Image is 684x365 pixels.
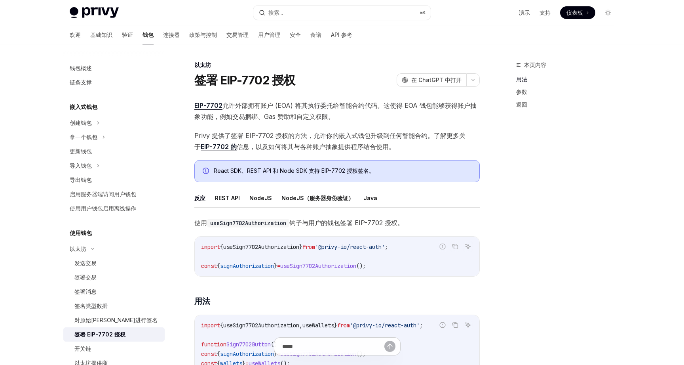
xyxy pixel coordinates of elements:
[274,262,277,269] span: }
[189,31,217,38] font: 政策与控制
[420,322,423,329] span: ;
[194,132,465,151] font: Privy 提供了签署 EIP-7702 授权的方法，允许你的嵌入式钱包升级到任何智能合约。了解更多关于
[290,25,301,44] a: 安全
[253,6,431,20] button: 搜索...⌘K
[207,219,289,227] code: useSign7702Authorization
[220,262,274,269] span: signAuthorization
[516,73,621,86] a: 用法
[420,10,422,15] font: ⌘
[194,73,295,87] font: 签署 EIP-7702 授权
[63,270,165,285] a: 签署交易
[122,25,133,44] a: 验证
[516,98,621,111] a: 返回
[163,25,180,44] a: 连接器
[63,159,165,173] button: 导入钱包
[74,317,158,323] font: 对原始[PERSON_NAME]进行签名
[277,262,280,269] span: =
[194,61,211,68] font: 以太坊
[70,191,136,197] font: 启用服务器端访问用户钱包
[194,101,222,110] a: EIP-7702
[63,242,165,256] button: 以太坊
[363,189,377,207] button: Java
[566,9,583,16] font: 仪表板
[122,31,133,38] font: 验证
[516,88,527,95] font: 参数
[290,31,301,38] font: 安全
[215,189,240,207] button: REST API
[63,187,165,201] a: 启用服务器端访问用户钱包
[602,6,614,19] button: 切换暗模式
[226,25,249,44] a: 交易管理
[437,241,448,252] button: 报告错误代码
[201,262,217,269] span: const
[201,322,220,329] span: import
[74,331,125,338] font: 签署 EIP-7702 授权
[74,345,91,352] font: 开关链
[289,219,404,227] font: 钩子与用户的钱包签署 EIP-7702 授权。
[560,6,595,19] a: 仪表板
[90,25,112,44] a: 基础知识
[249,189,272,207] button: NodeJS
[189,25,217,44] a: 政策与控制
[519,9,530,17] a: 演示
[63,327,165,342] a: 签署 EIP-7702 授权
[201,143,237,151] a: EIP-7702 的
[519,9,530,16] font: 演示
[281,189,354,207] button: NodeJS（服务器身份验证）
[70,103,97,110] font: 嵌入式钱包
[223,243,299,250] span: useSign7702Authorization
[385,243,388,250] span: ;
[397,73,466,87] button: 在 ChatGPT 中打开
[142,31,154,38] font: 钱包
[223,322,299,329] span: useSign7702Authorization
[220,322,223,329] span: {
[237,143,395,151] font: 信息，以及如何将其与各种账户抽象提供程序结合使用。
[282,338,384,355] input: 提问...
[70,119,92,126] font: 创建钱包
[217,262,220,269] span: {
[540,9,551,17] a: 支持
[331,31,352,38] font: API 参考
[63,299,165,313] a: 签名类型数据
[516,101,527,108] font: 返回
[63,130,165,144] button: 拿一个钱包
[281,195,354,201] font: NodeJS（服务器身份验证）
[63,116,165,130] button: 创建钱包
[334,322,337,329] span: }
[411,76,462,83] font: 在 ChatGPT 中打开
[70,148,92,155] font: 更新钱包
[450,241,460,252] button: 复制代码块中的内容
[63,342,165,356] a: 开关链
[194,219,207,227] font: 使用
[299,243,302,250] span: }
[70,245,86,252] font: 以太坊
[163,31,180,38] font: 连接器
[74,302,108,309] font: 签名类型数据
[70,134,97,140] font: 拿一个钱包
[63,201,165,216] a: 使用用户钱包启用离线操作
[249,195,272,201] font: NodeJS
[258,25,280,44] a: 用户管理
[516,76,527,82] font: 用法
[215,195,240,201] font: REST API
[463,241,473,252] button: 询问人工智能
[63,144,165,159] a: 更新钱包
[194,195,205,201] font: 反应
[63,75,165,90] a: 链条支撑
[310,25,321,44] a: 食谱
[226,31,249,38] font: 交易管理
[70,162,92,169] font: 导入钱包
[268,9,283,16] font: 搜索...
[203,168,211,176] svg: 信息
[74,260,97,266] font: 发送交易
[194,101,222,109] font: EIP-7702
[70,7,119,18] img: 灯光标志
[63,61,165,75] a: 钱包概述
[63,285,165,299] a: 签署消息
[422,10,426,15] font: K
[70,65,92,71] font: 钱包概述
[315,243,385,250] span: '@privy-io/react-auth'
[516,86,621,98] a: 参数
[310,31,321,38] font: 食谱
[302,243,315,250] span: from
